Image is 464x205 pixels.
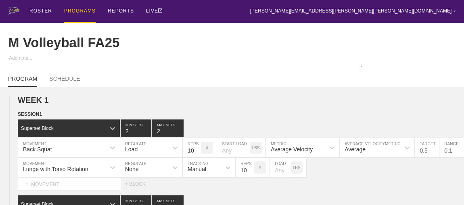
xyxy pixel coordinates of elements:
[21,126,54,131] div: Superset Block
[18,111,42,117] span: SESSION 1
[270,158,291,177] input: Any
[152,119,184,137] input: None
[18,178,120,191] div: MOVEMENT
[125,166,138,172] div: None
[188,166,206,172] div: Manual
[18,96,49,105] span: WEEK 1
[293,165,301,170] p: LBS
[271,146,313,153] div: Average Velocity
[206,146,208,150] p: #
[8,7,19,15] img: logo
[25,180,29,187] span: +
[454,9,456,14] div: ▼
[8,75,37,87] a: PROGRAM
[49,75,80,86] a: SCHEDULE
[23,166,88,172] div: Lunge with Torso Rotation
[345,146,366,153] div: Average
[259,165,261,170] p: #
[424,166,464,205] iframe: Chat Widget
[252,146,260,150] p: LBS
[125,181,153,187] div: + BLOCK
[217,138,250,157] input: Any
[23,146,52,153] div: Back Squat
[125,146,138,153] div: Load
